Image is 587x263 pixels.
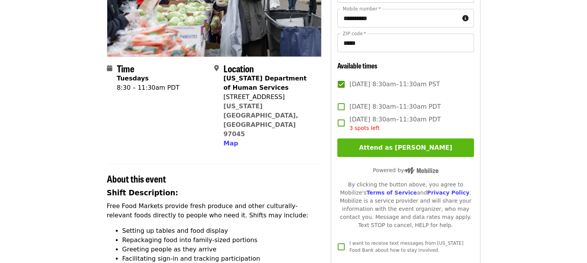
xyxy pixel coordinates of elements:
p: Free Food Markets provide fresh produce and other culturally-relevant foods directly to people wh... [107,202,322,220]
img: Powered by Mobilize [404,167,438,174]
i: calendar icon [107,65,112,72]
strong: [US_STATE] Department of Human Services [223,75,306,91]
span: I want to receive text messages from [US_STATE] Food Bank about how to stay involved. [349,241,463,253]
label: Mobile number [343,7,381,11]
span: Time [117,61,134,75]
span: [DATE] 8:30am–11:30am PDT [349,102,441,111]
a: Terms of Service [366,190,417,196]
li: Repackaging food into family-sized portions [122,236,322,245]
span: 3 spots left [349,125,379,131]
i: map-marker-alt icon [214,65,219,72]
span: About this event [107,172,166,185]
span: Powered by [373,167,438,173]
button: Attend as [PERSON_NAME] [337,138,474,157]
h3: Shift Description: [107,188,322,198]
button: Map [223,139,238,148]
span: [DATE] 8:30am–11:30am PST [349,80,440,89]
div: By clicking the button above, you agree to Mobilize's and . Mobilize is a service provider and wi... [337,181,474,229]
input: ZIP code [337,34,474,52]
span: Available times [337,60,377,70]
i: circle-info icon [462,15,469,22]
li: Greeting people as they arrive [122,245,322,254]
a: Privacy Policy [427,190,469,196]
div: [STREET_ADDRESS] [223,92,315,102]
li: Setting up tables and food display [122,226,322,236]
strong: Tuesdays [117,75,149,82]
input: Mobile number [337,9,459,27]
span: Location [223,61,254,75]
a: [US_STATE][GEOGRAPHIC_DATA], [GEOGRAPHIC_DATA] 97045 [223,102,298,138]
div: 8:30 – 11:30am PDT [117,83,179,92]
span: Map [223,140,238,147]
label: ZIP code [343,31,366,36]
span: [DATE] 8:30am–11:30am PDT [349,115,441,132]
